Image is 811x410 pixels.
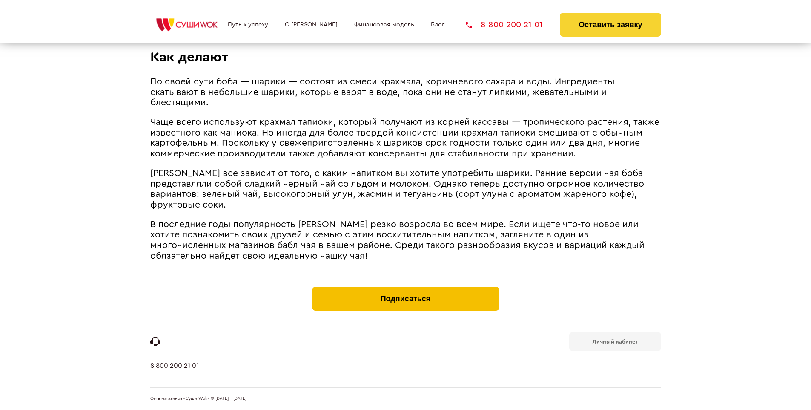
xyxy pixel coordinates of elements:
button: Подписаться [312,287,499,311]
a: О [PERSON_NAME] [285,21,338,28]
a: Блог [431,21,444,28]
span: Сеть магазинов «Суши Wok» © [DATE] - [DATE] [150,396,246,401]
span: Как делают [150,50,228,64]
span: Чаще всего используют крахмал тапиоки, который получают из корней кассавы ― тропического растения... [150,118,659,158]
a: 8 800 200 21 01 [150,362,199,387]
b: Личный кабинет [593,339,638,344]
button: Оставить заявку [560,13,661,37]
a: Путь к успеху [228,21,268,28]
span: В последние годы популярность [PERSON_NAME] резко возросла во всем мире. Если ищете что-то новое ... [150,220,645,260]
a: 8 800 200 21 01 [466,20,543,29]
span: [PERSON_NAME] все зависит от того, с каким напитком вы хотите употребить шарики. Ранние версии ча... [150,169,644,209]
a: Личный кабинет [569,332,661,351]
span: По своей сути боба — шарики — состоят из смеси крахмала, коричневого сахара и воды. Ингредиенты с... [150,77,615,107]
span: 8 800 200 21 01 [481,20,543,29]
a: Финансовая модель [354,21,414,28]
